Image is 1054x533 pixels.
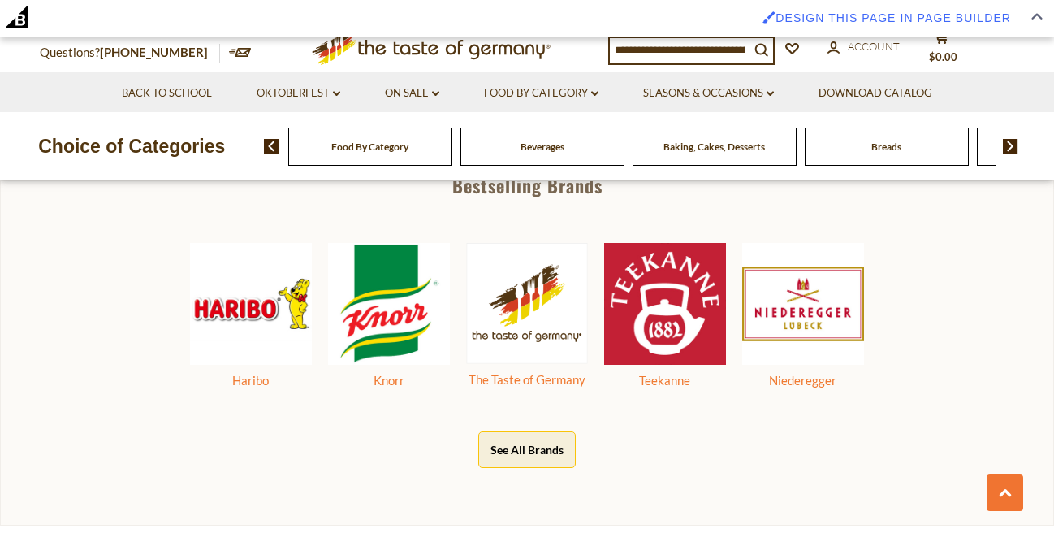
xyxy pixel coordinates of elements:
a: Oktoberfest [257,84,340,102]
img: Close Admin Bar [1031,13,1043,20]
img: Niederegger [742,243,864,365]
a: [PHONE_NUMBER] [100,45,208,59]
a: Teekanne [604,353,726,391]
a: Knorr [328,353,450,391]
div: Niederegger [742,370,864,391]
span: $0.00 [929,50,957,63]
a: Beverages [521,141,564,153]
a: Baking, Cakes, Desserts [663,141,765,153]
a: On Sale [385,84,439,102]
div: Teekanne [604,370,726,391]
div: Bestselling Brands [1,176,1053,194]
div: Haribo [190,370,312,391]
a: Breads [871,141,901,153]
a: Account [827,38,900,56]
div: The Taste of Germany [466,370,588,390]
img: previous arrow [264,139,279,154]
a: Enabled brush for page builder edit. Design this page in Page Builder [754,3,1019,32]
img: Teekanne [604,243,726,365]
span: Account [848,40,900,53]
img: Haribo [190,243,312,365]
img: Enabled brush for page builder edit. [762,11,775,24]
a: Niederegger [742,353,864,391]
a: The Taste of Germany [466,352,588,390]
a: Seasons & Occasions [643,84,774,102]
a: Food By Category [484,84,598,102]
a: Back to School [122,84,212,102]
img: next arrow [1003,139,1018,154]
img: Knorr [328,243,450,365]
a: Food By Category [331,141,408,153]
a: Download Catalog [819,84,932,102]
span: Design this page in Page Builder [775,11,1011,24]
button: See All Brands [478,431,576,468]
a: Haribo [190,353,312,391]
p: Questions? [40,42,220,63]
button: $0.00 [917,29,965,70]
img: The Taste of Germany [466,243,588,364]
div: Knorr [328,370,450,391]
